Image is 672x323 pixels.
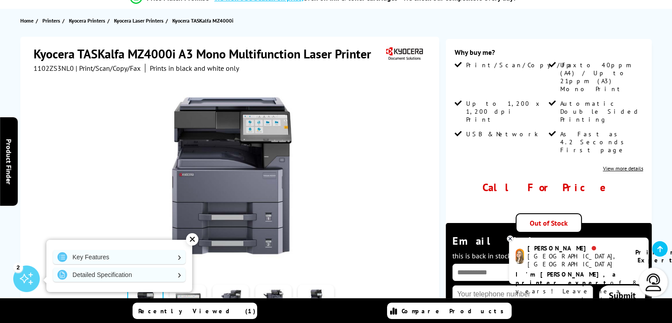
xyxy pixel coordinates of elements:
[172,16,235,25] a: Kyocera TASKalfa MZ4000i
[516,213,582,233] div: Out of Stock
[452,234,645,261] div: Email Update
[455,181,643,194] div: Call For Price
[560,100,641,123] span: Automatic Double Sided Printing
[516,270,619,287] b: I'm [PERSON_NAME], a printer expert
[466,130,538,138] span: USB & Network
[53,268,186,282] a: Detailed Specification
[20,16,34,25] span: Home
[138,307,256,315] span: Recently Viewed (1)
[150,64,239,73] i: Prints in black and white only
[528,244,624,252] div: [PERSON_NAME]
[69,16,105,25] span: Kyocera Printers
[34,46,380,62] h1: Kyocera TASKalfa MZ4000i A3 Mono Multifunction Laser Printer
[114,16,166,25] a: Kyocera Laser Printers
[133,303,257,319] a: Recently Viewed (1)
[42,16,60,25] span: Printers
[455,48,643,61] div: Why buy me?
[466,61,580,69] span: Print/Scan/Copy/Fax
[645,273,662,291] img: user-headset-light.svg
[387,303,512,319] a: Compare Products
[4,139,13,185] span: Product Finder
[114,16,163,25] span: Kyocera Laser Printers
[452,285,593,303] input: Your telephone number
[172,16,233,25] span: Kyocera TASKalfa MZ4000i
[528,252,624,268] div: [GEOGRAPHIC_DATA], [GEOGRAPHIC_DATA]
[466,100,547,123] span: Up to 1,200 x 1,200 dpi Print
[560,61,641,93] span: Up to 40ppm (A4) / Up to 21ppm (A3) Mono Print
[53,250,186,264] a: Key Features
[516,270,642,312] p: of 8 years! Leave me a message and I'll respond ASAP
[42,16,62,25] a: Printers
[452,238,638,260] span: Let me know when this is back in stock
[69,16,107,25] a: Kyocera Printers
[384,46,425,62] img: Kyocera
[516,249,524,264] img: amy-livechat.png
[76,64,140,73] span: | Print/Scan/Copy/Fax
[34,64,74,73] span: 1102ZS3NL0
[603,165,643,172] a: View more details
[144,90,317,264] img: Kyocera TASKalfa MZ4000i
[402,307,509,315] span: Compare Products
[13,262,23,272] div: 2
[560,130,641,154] span: As Fast as 4.2 Seconds First page
[20,16,36,25] a: Home
[186,233,198,246] div: ✕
